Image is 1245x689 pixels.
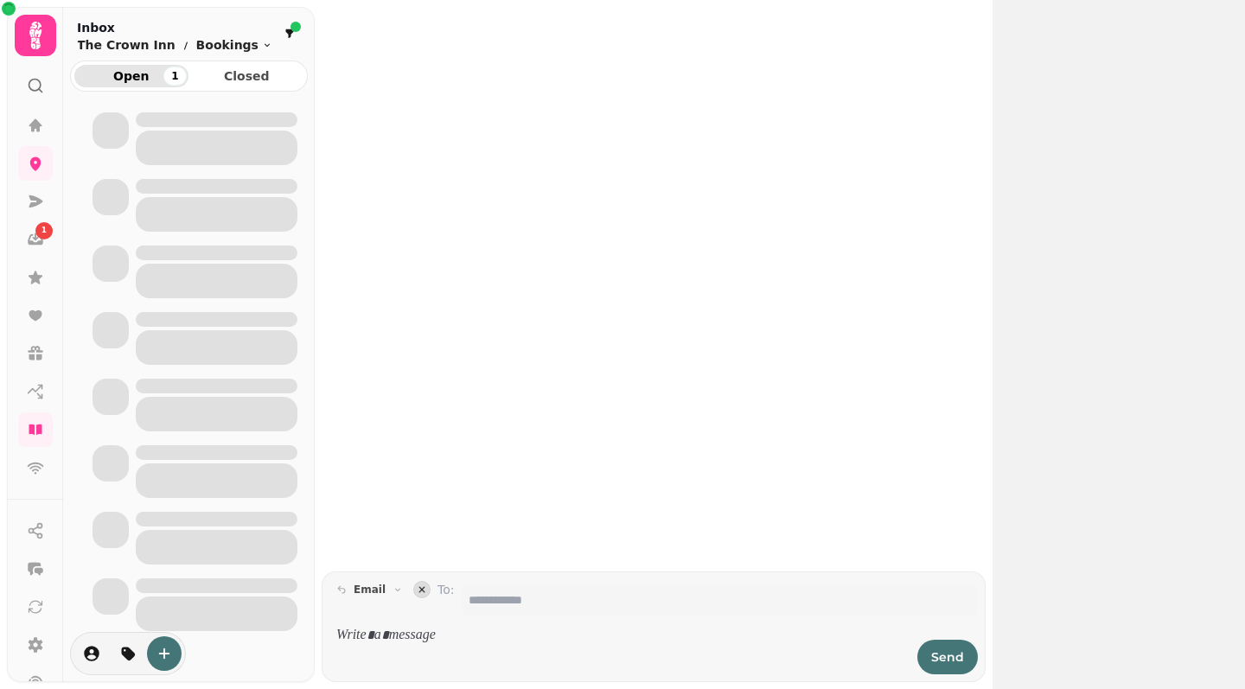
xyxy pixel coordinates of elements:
[18,222,53,257] a: 1
[77,36,272,54] nav: breadcrumb
[917,640,978,674] button: Send
[77,19,272,36] h2: Inbox
[163,67,186,86] div: 1
[437,581,454,616] label: To:
[413,581,431,598] button: collapse
[88,70,175,82] span: Open
[196,36,272,54] button: Bookings
[279,23,300,44] button: filter
[111,636,145,671] button: tag-thread
[190,65,304,87] button: Closed
[204,70,290,82] span: Closed
[41,225,47,237] span: 1
[329,579,410,600] button: email
[931,651,964,663] span: Send
[147,636,182,671] button: create-convo
[77,36,176,54] p: The Crown Inn
[74,65,188,87] button: Open1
